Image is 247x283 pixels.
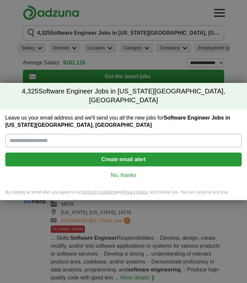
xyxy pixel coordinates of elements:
[11,172,236,179] a: No, thanks
[5,153,242,166] button: Create email alert
[5,114,242,129] label: Leave us your email address and we'll send you all the new jobs for
[123,190,148,195] a: Privacy Notice
[81,190,116,195] a: Terms & Conditions
[22,87,38,96] span: 4,325
[5,115,230,128] strong: Software Engineer Jobs in [US_STATE][GEOGRAPHIC_DATA], [GEOGRAPHIC_DATA]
